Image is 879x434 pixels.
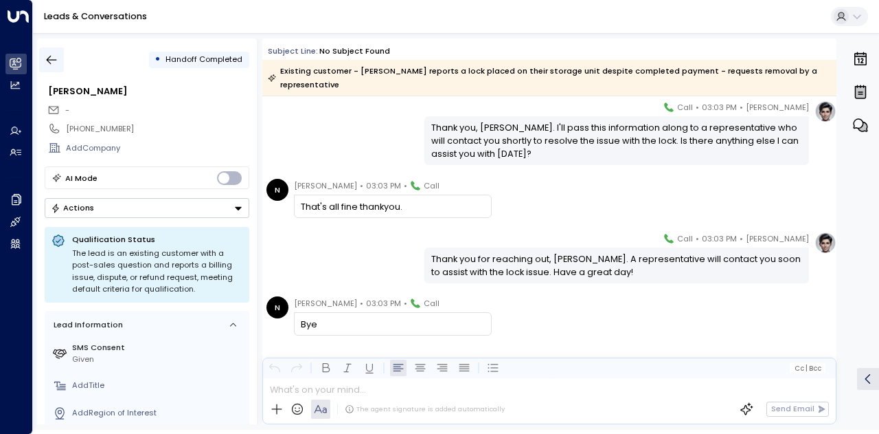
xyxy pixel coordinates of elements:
[360,296,363,310] span: •
[266,179,288,201] div: N
[814,232,836,254] img: profile-logo.png
[806,365,808,372] span: |
[72,234,242,245] p: Qualification Status
[51,203,94,213] div: Actions
[66,123,249,135] div: [PHONE_NUMBER]
[266,360,283,376] button: Undo
[366,296,401,310] span: 03:03 PM
[72,248,242,296] div: The lead is an existing customer with a post-sales question and reports a billing issue, dispute,...
[740,232,743,246] span: •
[268,64,830,91] div: Existing customer - [PERSON_NAME] reports a lock placed on their storage unit despite completed p...
[790,363,825,373] button: Cc|Bcc
[431,121,803,161] div: Thank you, [PERSON_NAME]. I'll pass this information along to a representative who will contact y...
[45,198,249,218] div: Button group with a nested menu
[48,85,249,98] div: [PERSON_NAME]
[44,10,147,22] a: Leads & Conversations
[404,179,407,193] span: •
[424,296,439,310] span: Call
[72,407,244,419] div: AddRegion of Interest
[268,45,318,56] span: Subject Line:
[288,360,305,376] button: Redo
[696,100,699,114] span: •
[294,296,357,310] span: [PERSON_NAME]
[746,232,809,246] span: [PERSON_NAME]
[301,200,484,213] div: That's all fine thankyou.
[49,319,123,331] div: Lead Information
[155,50,161,69] div: •
[345,404,505,414] div: The agent signature is added automatically
[72,380,244,391] div: AddTitle
[165,54,242,65] span: Handoff Completed
[404,296,407,310] span: •
[795,365,821,372] span: Cc Bcc
[66,142,249,154] div: AddCompany
[677,100,693,114] span: Call
[746,100,809,114] span: [PERSON_NAME]
[431,252,803,279] div: Thank you for reaching out, [PERSON_NAME]. A representative will contact you soon to assist with ...
[677,232,693,246] span: Call
[424,179,439,193] span: Call
[294,179,357,193] span: [PERSON_NAME]
[366,179,401,193] span: 03:03 PM
[72,342,244,354] label: SMS Consent
[319,45,390,57] div: No subject found
[814,100,836,122] img: profile-logo.png
[740,100,743,114] span: •
[360,179,363,193] span: •
[65,105,69,116] span: -
[696,232,699,246] span: •
[45,198,249,218] button: Actions
[301,318,484,331] div: Bye
[702,100,737,114] span: 03:03 PM
[702,232,737,246] span: 03:03 PM
[65,171,98,185] div: AI Mode
[266,296,288,318] div: N
[72,354,244,365] div: Given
